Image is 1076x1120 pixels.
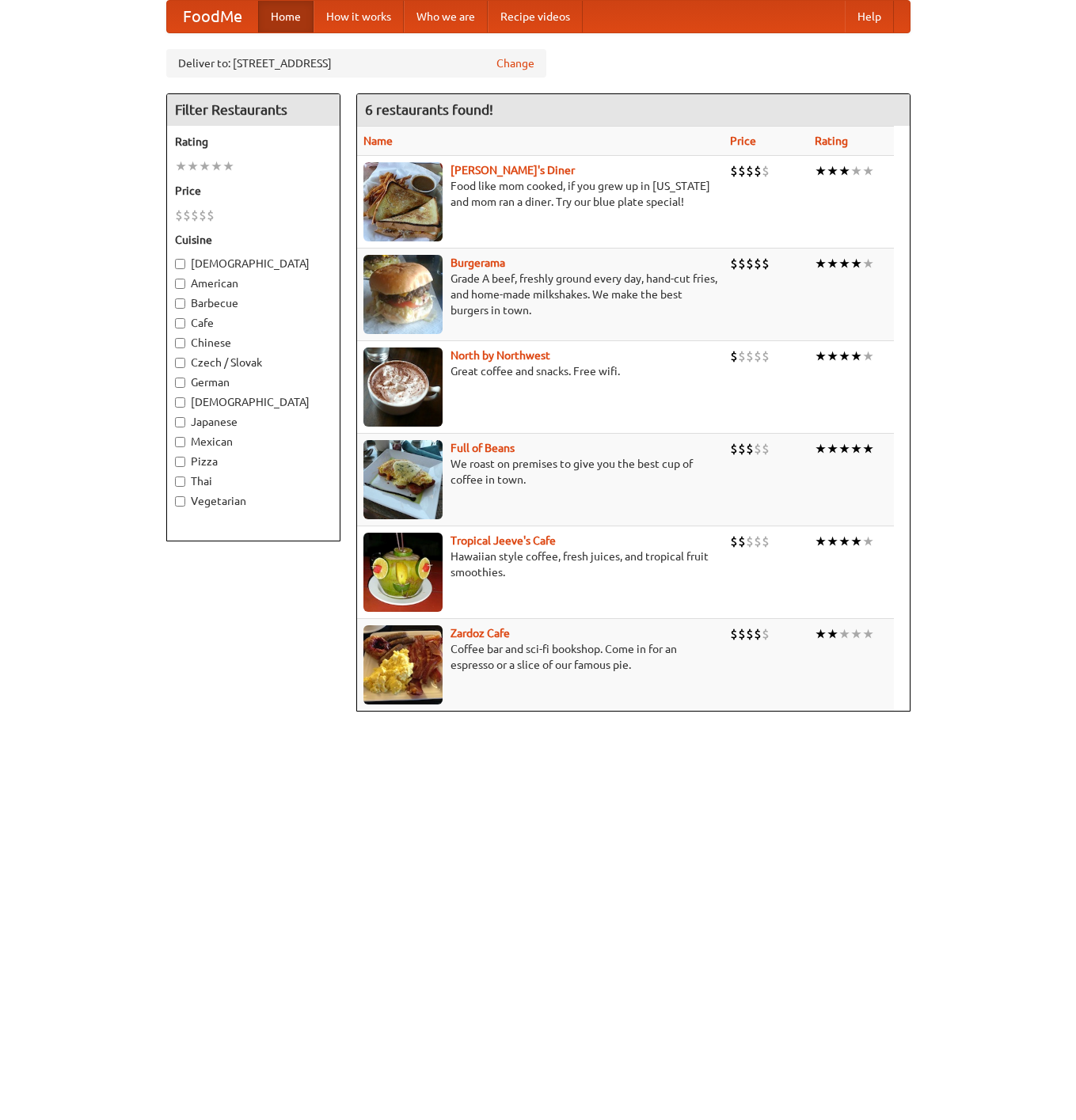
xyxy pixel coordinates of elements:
[762,162,770,180] li: $
[222,158,234,175] li: ★
[827,347,838,365] li: ★
[815,162,827,180] li: ★
[738,347,746,365] li: $
[738,533,746,550] li: $
[175,454,332,469] label: Pizza
[746,440,754,457] li: $
[363,347,443,427] img: north.jpg
[754,347,762,365] li: $
[175,476,185,487] input: Thai
[862,347,874,365] li: ★
[738,625,746,643] li: $
[363,625,443,704] img: zardoz.jpg
[845,1,894,32] a: Help
[730,162,738,180] li: $
[199,158,211,175] li: ★
[363,135,393,147] a: Name
[175,275,332,291] label: American
[815,135,848,147] a: Rating
[488,1,583,32] a: Recipe videos
[815,255,827,272] li: ★
[166,49,546,78] div: Deliver to: [STREET_ADDRESS]
[175,493,332,509] label: Vegetarian
[738,255,746,272] li: $
[746,533,754,550] li: $
[827,533,838,550] li: ★
[862,533,874,550] li: ★
[762,440,770,457] li: $
[730,533,738,550] li: $
[730,347,738,365] li: $
[175,397,185,408] input: [DEMOGRAPHIC_DATA]
[762,255,770,272] li: $
[754,440,762,457] li: $
[815,440,827,457] li: ★
[730,440,738,457] li: $
[730,135,756,147] a: Price
[451,534,556,547] a: Tropical Jeeve's Cafe
[175,414,332,430] label: Japanese
[862,255,874,272] li: ★
[746,255,754,272] li: $
[746,347,754,365] li: $
[175,473,332,489] label: Thai
[850,625,862,643] li: ★
[827,162,838,180] li: ★
[175,496,185,507] input: Vegetarian
[187,158,199,175] li: ★
[815,625,827,643] li: ★
[738,440,746,457] li: $
[175,259,185,269] input: [DEMOGRAPHIC_DATA]
[175,378,185,388] input: German
[730,625,738,643] li: $
[258,1,314,32] a: Home
[738,162,746,180] li: $
[199,207,207,224] li: $
[175,315,332,331] label: Cafe
[175,134,332,150] h5: Rating
[314,1,404,32] a: How it works
[175,318,185,328] input: Cafe
[862,625,874,643] li: ★
[754,255,762,272] li: $
[850,162,862,180] li: ★
[175,437,185,447] input: Mexican
[363,456,717,488] p: We roast on premises to give you the best cup of coffee in town.
[175,457,185,467] input: Pizza
[754,162,762,180] li: $
[175,338,185,348] input: Chinese
[451,164,575,177] a: [PERSON_NAME]'s Diner
[175,256,332,271] label: [DEMOGRAPHIC_DATA]
[838,255,850,272] li: ★
[862,162,874,180] li: ★
[211,158,222,175] li: ★
[175,394,332,410] label: [DEMOGRAPHIC_DATA]
[838,440,850,457] li: ★
[363,271,717,318] p: Grade A beef, freshly ground every day, hand-cut fries, and home-made milkshakes. We make the bes...
[363,533,443,612] img: jeeves.jpg
[762,347,770,365] li: $
[838,162,850,180] li: ★
[175,374,332,390] label: German
[451,349,550,362] a: North by Northwest
[451,442,515,454] a: Full of Beans
[827,625,838,643] li: ★
[838,347,850,365] li: ★
[167,94,340,126] h4: Filter Restaurants
[827,255,838,272] li: ★
[175,358,185,368] input: Czech / Slovak
[451,256,505,269] a: Burgerama
[827,440,838,457] li: ★
[363,255,443,334] img: burgerama.jpg
[850,440,862,457] li: ★
[175,298,185,309] input: Barbecue
[862,440,874,457] li: ★
[730,255,738,272] li: $
[815,533,827,550] li: ★
[363,549,717,580] p: Hawaiian style coffee, fresh juices, and tropical fruit smoothies.
[175,417,185,427] input: Japanese
[838,625,850,643] li: ★
[175,232,332,248] h5: Cuisine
